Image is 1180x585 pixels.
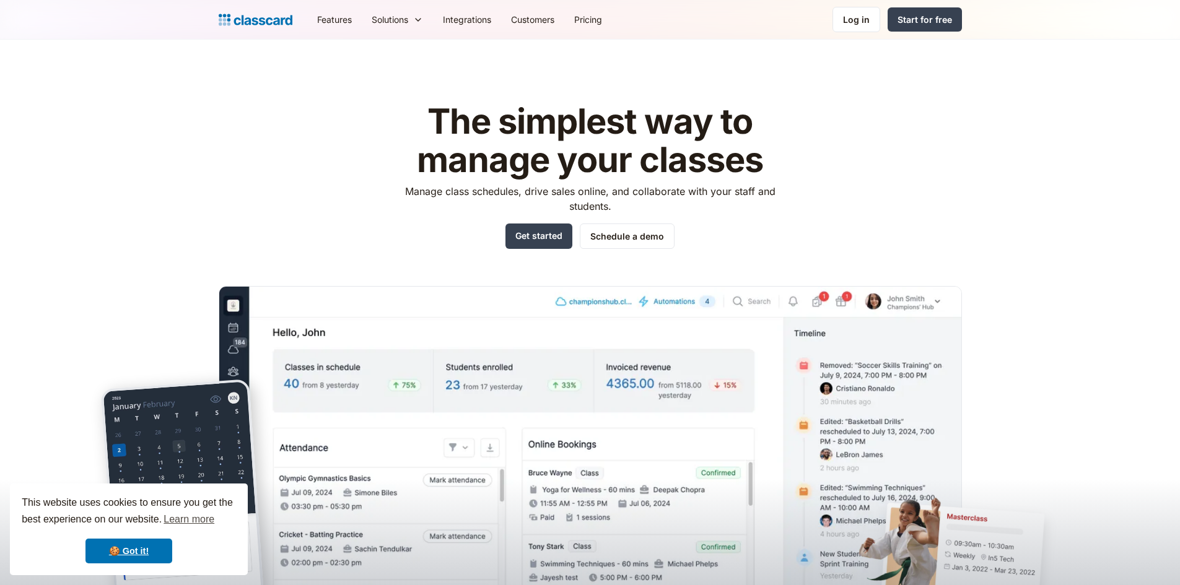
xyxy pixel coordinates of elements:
a: Features [307,6,362,33]
a: Customers [501,6,564,33]
p: Manage class schedules, drive sales online, and collaborate with your staff and students. [393,184,787,214]
a: Schedule a demo [580,223,675,249]
a: Log in [833,7,880,32]
a: Pricing [564,6,612,33]
div: cookieconsent [10,483,248,575]
a: Get started [505,223,572,249]
div: Log in [843,13,870,26]
h1: The simplest way to manage your classes [393,103,787,179]
div: Start for free [898,13,952,26]
span: This website uses cookies to ensure you get the best experience on our website. [22,495,236,529]
a: Start for free [888,7,962,32]
a: dismiss cookie message [85,539,172,563]
a: learn more about cookies [162,510,216,529]
a: home [219,11,292,28]
div: Solutions [362,6,433,33]
a: Integrations [433,6,501,33]
div: Solutions [372,13,408,26]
